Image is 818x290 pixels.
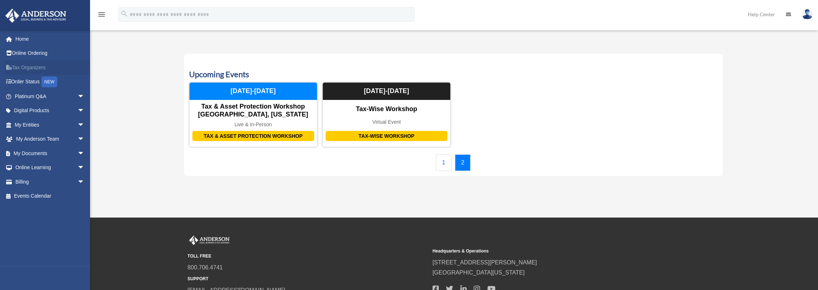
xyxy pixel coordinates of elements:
img: Anderson Advisors Platinum Portal [188,236,231,245]
a: Tax-Wise Workshop Tax-Wise Workshop Virtual Event [DATE]-[DATE] [322,82,451,147]
a: Order StatusNEW [5,75,95,89]
a: Tax Organizers [5,60,95,75]
h3: Upcoming Events [189,69,718,80]
div: Tax-Wise Workshop [323,105,450,113]
a: Tax & Asset Protection Workshop Tax & Asset Protection Workshop [GEOGRAPHIC_DATA], [US_STATE] Liv... [189,82,317,147]
div: Virtual Event [323,119,450,125]
div: Tax & Asset Protection Workshop [192,131,314,141]
a: Online Ordering [5,46,95,61]
img: Anderson Advisors Platinum Portal [3,9,68,23]
span: arrow_drop_down [77,175,92,189]
a: My Documentsarrow_drop_down [5,146,95,161]
span: arrow_drop_down [77,104,92,118]
div: Tax-Wise Workshop [326,131,447,141]
div: NEW [41,76,57,87]
small: Headquarters & Operations [433,247,672,255]
a: [GEOGRAPHIC_DATA][US_STATE] [433,269,525,276]
a: 2 [455,154,470,171]
div: [DATE]-[DATE] [189,83,317,100]
a: Home [5,32,95,46]
a: Billingarrow_drop_down [5,175,95,189]
span: arrow_drop_down [77,161,92,175]
div: Tax & Asset Protection Workshop [GEOGRAPHIC_DATA], [US_STATE] [189,103,317,118]
span: arrow_drop_down [77,118,92,132]
i: menu [97,10,106,19]
a: Events Calendar [5,189,92,203]
span: arrow_drop_down [77,132,92,147]
a: [STREET_ADDRESS][PERSON_NAME] [433,259,537,265]
div: [DATE]-[DATE] [323,83,450,100]
span: arrow_drop_down [77,89,92,104]
a: Platinum Q&Aarrow_drop_down [5,89,95,104]
span: arrow_drop_down [77,146,92,161]
a: Online Learningarrow_drop_down [5,161,95,175]
a: My Entitiesarrow_drop_down [5,118,95,132]
small: SUPPORT [188,275,428,283]
a: Digital Productsarrow_drop_down [5,104,95,118]
img: User Pic [802,9,813,19]
a: 1 [436,154,451,171]
small: TOLL FREE [188,252,428,260]
i: search [120,10,128,18]
a: 800.706.4741 [188,264,223,271]
a: My Anderson Teamarrow_drop_down [5,132,95,146]
div: Live & In-Person [189,122,317,128]
a: menu [97,13,106,19]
